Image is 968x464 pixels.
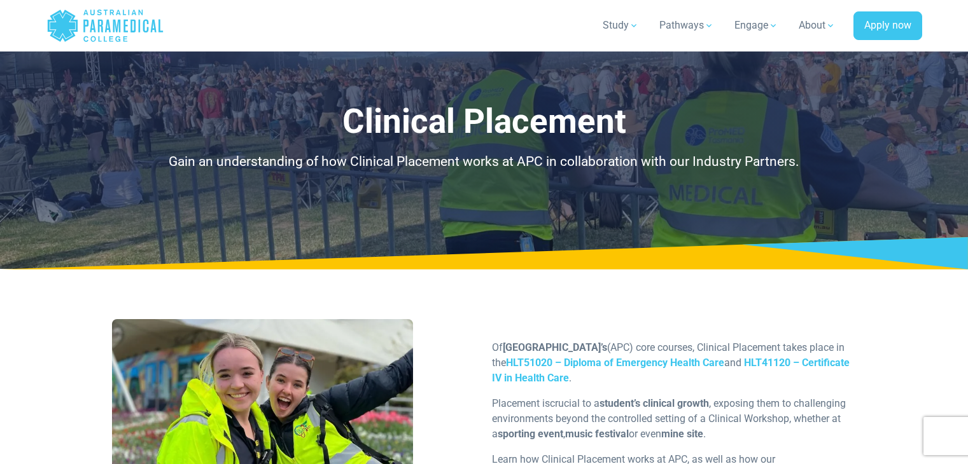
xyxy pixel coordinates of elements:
[652,8,722,43] a: Pathways
[112,152,857,172] p: Gain an understanding of how Clinical Placement works at APC in collaboration with our Industry P...
[595,8,647,43] a: Study
[506,357,724,369] a: HLT51020 – Diploma of Emergency Health Care
[46,5,164,46] a: Australian Paramedical College
[600,397,709,409] strong: student’s clinical growth
[853,11,922,41] a: Apply now
[492,396,857,442] p: crucial to a , exposing them to challenging environments beyond the controlled setting of a Clini...
[661,428,703,440] strong: mine site
[492,341,845,369] span: Of (APC) core courses, Clinical Placement takes place in the
[492,397,550,409] span: Placement is
[498,428,563,440] strong: sporting event
[724,357,741,369] span: and
[565,428,629,440] strong: music festival
[492,357,850,384] a: HLT41120 – Certificate IV in Health Care
[727,8,786,43] a: Engage
[569,372,572,384] span: .
[791,8,843,43] a: About
[112,102,857,142] h1: Clinical Placement
[503,341,607,353] strong: [GEOGRAPHIC_DATA]’s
